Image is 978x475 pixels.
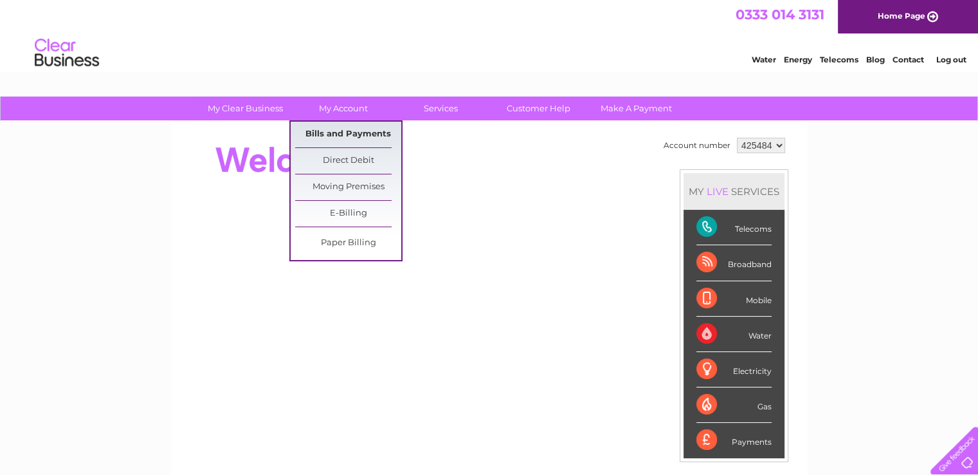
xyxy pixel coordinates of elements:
div: Telecoms [696,210,772,245]
a: Blog [866,55,885,64]
img: logo.png [34,33,100,73]
a: My Clear Business [192,97,298,120]
div: Broadband [696,245,772,281]
div: Gas [696,387,772,423]
div: Mobile [696,281,772,317]
a: Direct Debit [295,148,401,174]
a: E-Billing [295,201,401,227]
a: Bills and Payments [295,122,401,147]
a: My Account [290,97,396,120]
div: MY SERVICES [684,173,784,210]
a: Energy [784,55,812,64]
div: Payments [696,423,772,458]
a: Customer Help [485,97,592,120]
div: Clear Business is a trading name of Verastar Limited (registered in [GEOGRAPHIC_DATA] No. 3667643... [186,7,793,62]
a: Paper Billing [295,230,401,256]
a: Telecoms [820,55,858,64]
div: Electricity [696,352,772,387]
a: Log out [936,55,966,64]
a: Moving Premises [295,174,401,200]
a: Services [388,97,494,120]
a: Contact [892,55,924,64]
div: Water [696,317,772,352]
a: Make A Payment [583,97,689,120]
div: LIVE [704,185,731,198]
a: 0333 014 3131 [736,6,824,23]
td: Account number [660,135,734,156]
a: Water [752,55,776,64]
